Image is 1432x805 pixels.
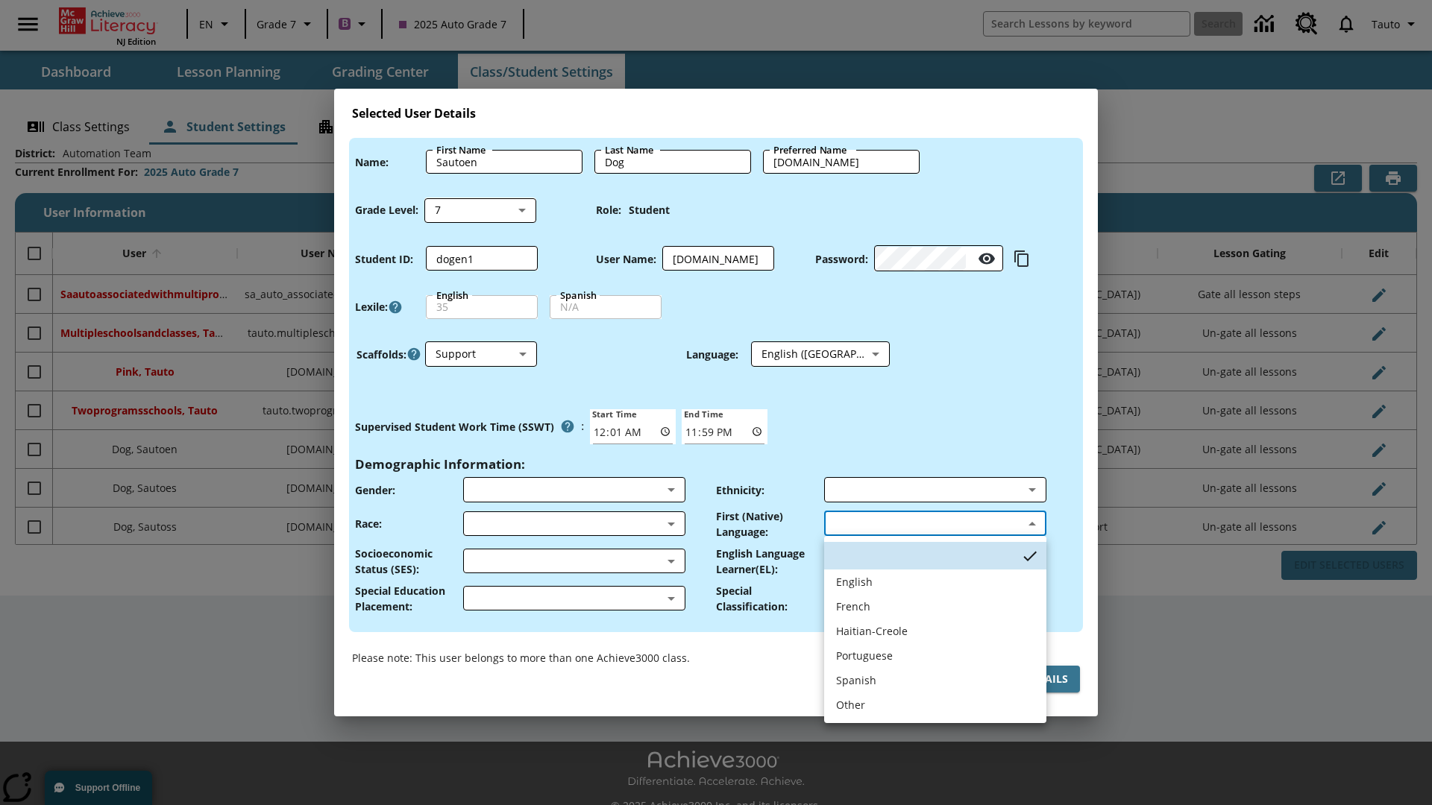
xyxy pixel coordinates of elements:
[836,672,876,688] div: Spanish
[836,599,870,614] div: French
[836,623,908,639] div: Haitian-Creole
[824,542,1046,569] li: No Item Selected
[824,692,1046,717] li: Other
[824,594,1046,619] li: French
[836,648,893,663] div: Portuguese
[836,697,865,713] div: Other
[824,668,1046,692] li: Spanish
[824,619,1046,643] li: Haitian-Creole
[824,643,1046,668] li: Portuguese
[824,569,1046,594] li: English
[836,574,873,590] div: English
